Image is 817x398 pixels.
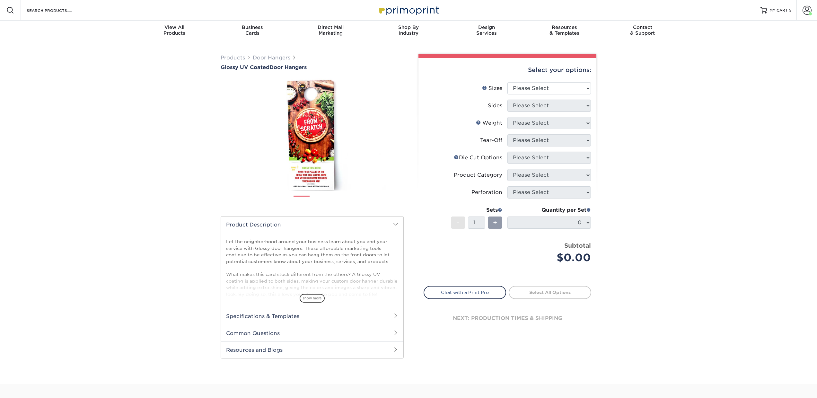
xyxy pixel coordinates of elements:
div: Die Cut Options [454,154,502,162]
span: Design [447,24,525,30]
a: BusinessCards [214,21,292,41]
div: Perforation [471,189,502,196]
h2: Common Questions [221,325,403,341]
div: Quantity per Set [507,206,591,214]
a: Resources& Templates [525,21,603,41]
h1: Door Hangers [221,64,404,70]
a: Shop ByIndustry [370,21,448,41]
a: Select All Options [509,286,591,299]
p: Let the neighborhood around your business learn about you and your service with Glossy door hange... [226,238,398,389]
a: Products [221,55,245,61]
a: Door Hangers [253,55,290,61]
div: Services [447,24,525,36]
div: Select your options: [424,58,591,82]
span: View All [136,24,214,30]
span: Business [214,24,292,30]
a: DesignServices [447,21,525,41]
div: Products [136,24,214,36]
div: & Support [603,24,681,36]
span: show more [300,294,325,303]
span: Shop By [370,24,448,30]
span: 5 [789,8,791,13]
h2: Product Description [221,217,403,233]
a: View AllProducts [136,21,214,41]
div: Sizes [482,84,502,92]
div: Cards [214,24,292,36]
span: Resources [525,24,603,30]
span: - [457,218,460,227]
img: Glossy UV Coated 01 [221,71,404,198]
div: Sets [451,206,502,214]
div: & Templates [525,24,603,36]
div: Product Category [454,171,502,179]
span: MY CART [769,8,788,13]
span: Direct Mail [292,24,370,30]
strong: Subtotal [564,242,591,249]
span: Contact [603,24,681,30]
div: Weight [476,119,502,127]
a: Contact& Support [603,21,681,41]
img: Primoprint [376,3,441,17]
h2: Resources and Blogs [221,341,403,358]
span: Glossy UV Coated [221,64,269,70]
div: $0.00 [512,250,591,265]
img: Door Hangers 01 [294,193,310,209]
div: Sides [488,102,502,110]
div: next: production times & shipping [424,299,591,338]
input: SEARCH PRODUCTS..... [26,6,89,14]
a: Chat with a Print Pro [424,286,506,299]
span: + [493,218,497,227]
a: Direct MailMarketing [292,21,370,41]
div: Tear-Off [480,137,502,144]
a: Glossy UV CoatedDoor Hangers [221,64,404,70]
img: Door Hangers 02 [315,193,331,209]
div: Marketing [292,24,370,36]
div: Industry [370,24,448,36]
h2: Specifications & Templates [221,308,403,324]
